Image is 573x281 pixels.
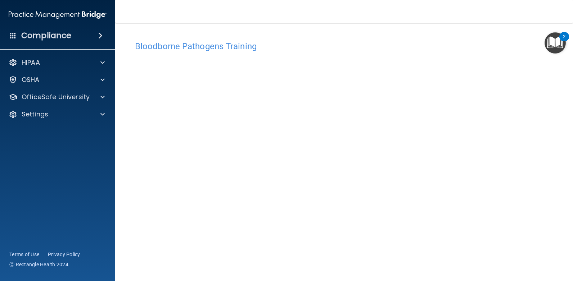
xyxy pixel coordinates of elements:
[545,32,566,54] button: Open Resource Center, 2 new notifications
[22,75,40,84] p: OSHA
[448,230,564,259] iframe: Drift Widget Chat Controller
[9,251,39,258] a: Terms of Use
[22,110,48,119] p: Settings
[48,251,80,258] a: Privacy Policy
[9,93,105,101] a: OfficeSafe University
[9,261,68,268] span: Ⓒ Rectangle Health 2024
[9,8,107,22] img: PMB logo
[22,93,90,101] p: OfficeSafe University
[22,58,40,67] p: HIPAA
[9,110,105,119] a: Settings
[9,58,105,67] a: HIPAA
[21,31,71,41] h4: Compliance
[135,55,553,276] iframe: bbp
[9,75,105,84] a: OSHA
[135,42,553,51] h4: Bloodborne Pathogens Training
[563,37,565,46] div: 2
